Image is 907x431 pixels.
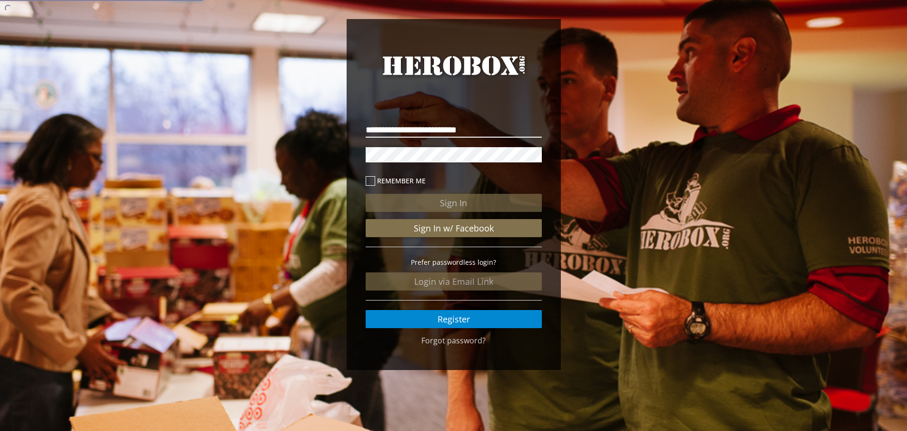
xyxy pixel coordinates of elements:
a: Login via Email Link [366,272,542,291]
label: Remember me [366,175,542,186]
a: Register [366,310,542,328]
p: Prefer passwordless login? [366,257,542,268]
a: Sign In w/ Facebook [366,219,542,237]
button: Sign In [366,194,542,212]
a: HeroBox [366,52,542,96]
a: Forgot password? [421,335,486,346]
